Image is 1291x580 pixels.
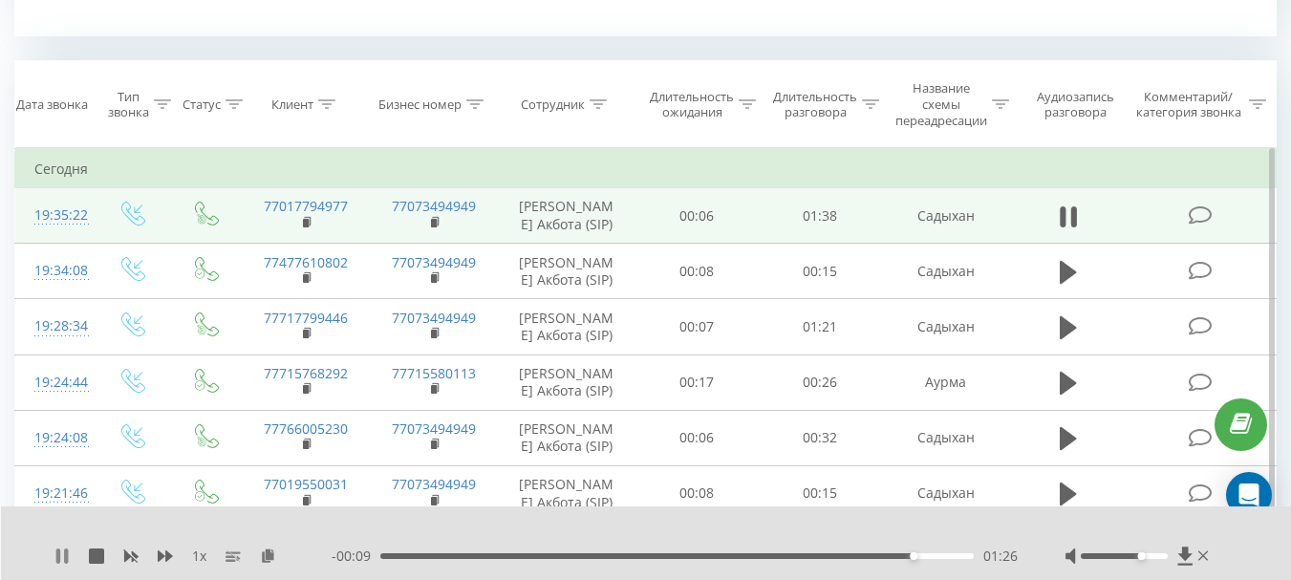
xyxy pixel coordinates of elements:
[1137,552,1145,560] div: Accessibility label
[882,410,1010,465] td: Садыхан
[759,299,882,354] td: 01:21
[392,419,476,438] a: 77073494949
[271,97,313,113] div: Клиент
[34,475,75,512] div: 19:21:46
[650,89,734,121] div: Длительность ожидания
[759,410,882,465] td: 00:32
[895,80,987,129] div: Название схемы переадресации
[882,299,1010,354] td: Садыхан
[882,244,1010,299] td: Садыхан
[635,299,759,354] td: 00:07
[635,465,759,521] td: 00:08
[635,354,759,410] td: 00:17
[264,475,348,493] a: 77019550031
[34,419,75,457] div: 19:24:08
[392,364,476,382] a: 77715580113
[264,364,348,382] a: 77715768292
[34,252,75,290] div: 19:34:08
[264,309,348,327] a: 77717799446
[498,354,635,410] td: [PERSON_NAME] Акбота (SIP)
[1226,472,1272,518] div: Open Intercom Messenger
[759,244,882,299] td: 00:15
[635,410,759,465] td: 00:06
[332,547,380,566] span: - 00:09
[759,354,882,410] td: 00:26
[498,188,635,244] td: [PERSON_NAME] Акбота (SIP)
[15,150,1277,188] td: Сегодня
[34,197,75,234] div: 19:35:22
[1132,89,1244,121] div: Комментарий/категория звонка
[635,188,759,244] td: 00:06
[882,465,1010,521] td: Садыхан
[759,465,882,521] td: 00:15
[498,465,635,521] td: [PERSON_NAME] Акбота (SIP)
[264,197,348,215] a: 77017794977
[392,309,476,327] a: 77073494949
[498,244,635,299] td: [PERSON_NAME] Акбота (SIP)
[498,410,635,465] td: [PERSON_NAME] Акбота (SIP)
[759,188,882,244] td: 01:38
[264,253,348,271] a: 77477610802
[882,354,1010,410] td: Аурма
[108,89,149,121] div: Тип звонка
[392,253,476,271] a: 77073494949
[983,547,1018,566] span: 01:26
[192,547,206,566] span: 1 x
[264,419,348,438] a: 77766005230
[34,308,75,345] div: 19:28:34
[1027,89,1124,121] div: Аудиозапись разговора
[910,552,917,560] div: Accessibility label
[16,97,88,113] div: Дата звонка
[773,89,857,121] div: Длительность разговора
[498,299,635,354] td: [PERSON_NAME] Акбота (SIP)
[635,244,759,299] td: 00:08
[34,364,75,401] div: 19:24:44
[392,197,476,215] a: 77073494949
[392,475,476,493] a: 77073494949
[521,97,585,113] div: Сотрудник
[183,97,221,113] div: Статус
[378,97,462,113] div: Бизнес номер
[882,188,1010,244] td: Садыхан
